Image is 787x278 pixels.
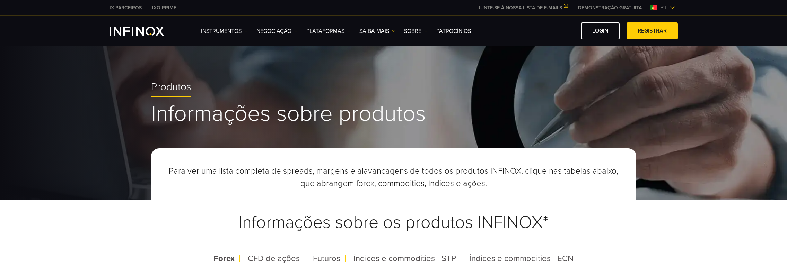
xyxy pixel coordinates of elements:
[436,27,471,35] a: Patrocínios
[104,4,147,11] a: INFINOX
[404,27,428,35] a: SOBRE
[306,27,351,35] a: PLATAFORMAS
[469,253,574,263] span: Índices e commodities - ECN
[151,81,191,94] span: Produtos
[313,253,340,263] span: Futuros
[168,195,620,250] h3: Informações sobre os produtos INFINOX*
[110,27,180,36] a: INFINOX Logo
[168,165,620,190] p: Para ver uma lista completa de spreads, margens e alavancagens de todos os produtos INFINOX, cliq...
[151,102,636,126] h1: Informações sobre produtos
[473,5,573,11] a: JUNTE-SE À NOSSA LISTA DE E-MAILS
[213,253,235,263] span: Forex
[248,253,300,263] span: CFD de ações
[256,27,298,35] a: NEGOCIAÇÃO
[353,253,456,263] span: Índices e commodities - STP
[147,4,182,11] a: INFINOX
[657,3,670,12] span: pt
[573,4,647,11] a: INFINOX MENU
[201,27,248,35] a: Instrumentos
[581,22,620,39] a: Login
[627,22,678,39] a: Registrar
[359,27,395,35] a: Saiba mais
